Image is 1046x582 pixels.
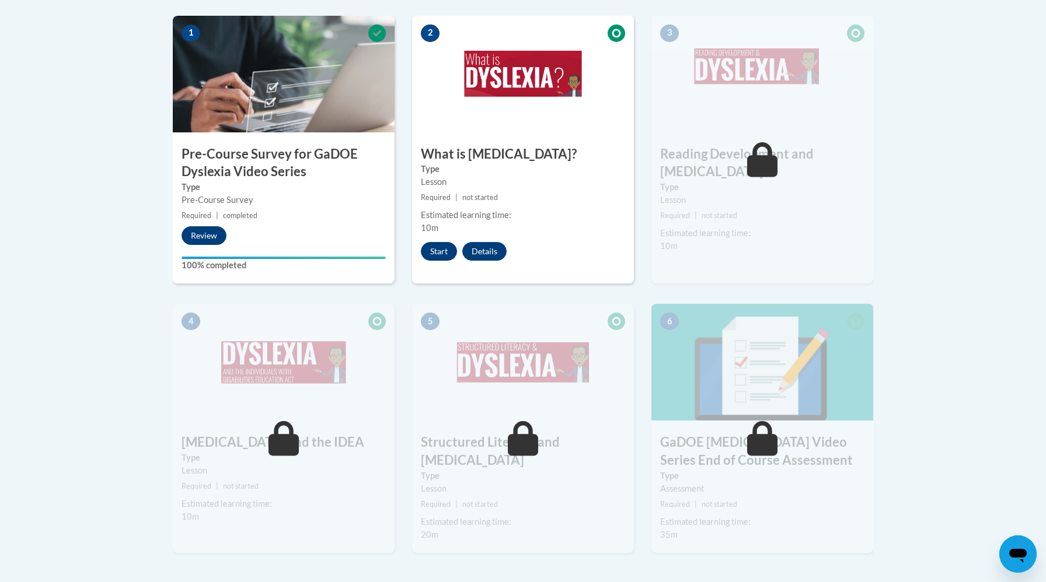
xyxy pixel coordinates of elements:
[695,211,697,220] span: |
[660,500,690,509] span: Required
[421,223,438,233] span: 10m
[182,194,386,206] div: Pre-Course Survey
[182,497,386,510] div: Estimated learning time:
[412,433,634,469] h3: Structured Literacy and [MEDICAL_DATA]
[660,469,864,482] label: Type
[173,304,395,420] img: Course Image
[660,227,864,240] div: Estimated learning time:
[421,482,625,495] div: Lesson
[421,209,625,222] div: Estimated learning time:
[702,500,737,509] span: not started
[462,242,507,261] button: Details
[651,433,873,469] h3: GaDOE [MEDICAL_DATA] Video Series End of Course Assessment
[462,500,498,509] span: not started
[462,193,498,202] span: not started
[702,211,737,220] span: not started
[182,226,226,245] button: Review
[216,211,218,220] span: |
[182,313,200,330] span: 4
[182,511,199,521] span: 10m
[182,464,386,477] div: Lesson
[651,304,873,420] img: Course Image
[660,211,690,220] span: Required
[999,535,1037,573] iframe: 메시징 창을 시작하는 버튼
[421,516,625,528] div: Estimated learning time:
[421,530,438,539] span: 20m
[660,241,678,251] span: 10m
[182,211,211,220] span: Required
[216,482,218,490] span: |
[182,482,211,490] span: Required
[455,500,458,509] span: |
[660,530,678,539] span: 35m
[660,482,864,495] div: Assessment
[223,211,257,220] span: completed
[455,193,458,202] span: |
[182,259,386,272] label: 100% completed
[223,482,259,490] span: not started
[412,304,634,420] img: Course Image
[182,451,386,464] label: Type
[660,194,864,206] div: Lesson
[173,433,395,451] h3: [MEDICAL_DATA] and the IDEA
[421,193,451,202] span: Required
[421,313,440,330] span: 5
[421,500,451,509] span: Required
[695,500,697,509] span: |
[421,242,457,261] button: Start
[660,313,679,330] span: 6
[182,257,386,259] div: Your progress
[660,516,864,528] div: Estimated learning time:
[421,469,625,482] label: Type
